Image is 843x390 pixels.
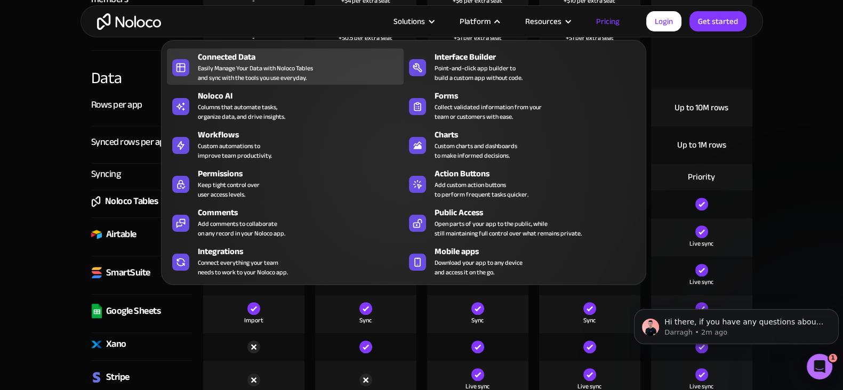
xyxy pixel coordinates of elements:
[435,102,542,121] div: Collect validated information from your team or customers with ease.
[97,13,161,30] a: home
[435,245,645,258] div: Mobile apps
[807,354,832,379] iframe: Intercom live chat
[646,11,681,31] a: Login
[435,51,645,63] div: Interface Builder
[689,238,713,249] div: Live sync
[583,14,633,28] a: Pricing
[435,180,528,199] div: Add custom action buttons to perform frequent tasks quicker.
[435,258,523,277] span: Download your app to any device and access it on the go.
[91,51,192,89] div: Data
[359,315,372,326] div: Sync
[167,204,404,240] a: CommentsAdd comments to collaborateon any record in your Noloco app.
[689,277,713,287] div: Live sync
[106,265,150,281] div: SmartSuite
[465,277,489,287] div: Live sync
[91,166,121,182] div: Syncing
[244,315,263,326] div: Import
[688,171,715,183] div: Priority
[198,63,313,83] div: Easily Manage Your Data with Noloco Tables and sync with the tools you use everyday.
[404,87,640,124] a: FormsCollect validated information from yourteam or customers with ease.
[198,180,260,199] div: Keep tight control over user access levels.
[167,165,404,201] a: PermissionsKeep tight control overuser access levels.
[91,97,142,113] div: Rows per app
[435,90,645,102] div: Forms
[198,206,408,219] div: Comments
[435,63,523,83] div: Point-and-click app builder to build a custom app without code.
[435,219,582,238] div: Open parts of your app to the public, while still maintaining full control over what remains priv...
[198,102,285,121] div: Columns that automate tasks, organize data, and drive insights.
[394,14,425,28] div: Solutions
[198,167,408,180] div: Permissions
[435,141,517,160] div: Custom charts and dashboards to make informed decisions.
[198,219,285,238] div: Add comments to collaborate on any record in your Noloco app.
[167,126,404,162] a: WorkflowsCustom automations toimprove team productivity.
[471,315,484,326] div: Sync
[167,87,404,124] a: Noloco AIColumns that automate tasks,organize data, and drive insights.
[677,139,726,151] div: Up to 1M rows
[435,167,645,180] div: Action Buttons
[167,48,404,85] a: Connected DataEasily Manage Your Data with Noloco Tablesand sync with the tools you use everyday.
[829,354,837,362] span: 1
[91,134,170,150] div: Synced rows per app
[404,165,640,201] a: Action ButtonsAdd custom action buttonsto perform frequent tasks quicker.
[106,336,126,352] div: Xano
[161,25,646,285] nav: Platform
[198,258,288,277] div: Connect everything your team needs to work to your Noloco app.
[689,11,746,31] a: Get started
[198,90,408,102] div: Noloco AI
[106,369,130,385] div: Stripe
[435,206,645,219] div: Public Access
[577,277,601,287] div: Live sync
[630,287,843,361] iframe: Intercom notifications message
[380,14,446,28] div: Solutions
[460,14,491,28] div: Platform
[106,226,137,242] div: Airtable
[404,126,640,162] a: ChartsCustom charts and dashboardsto make informed decisions.
[525,14,561,28] div: Resources
[404,204,640,240] a: Public AccessOpen parts of your app to the public, whilestill maintaining full control over what ...
[167,243,404,279] a: IntegrationsConnect everything your teamneeds to work to your Noloco app.
[435,128,645,141] div: Charts
[198,128,408,141] div: Workflows
[675,102,728,113] div: Up to 10M rows
[106,303,161,319] div: Google Sheets
[105,193,158,209] div: Noloco Tables
[446,14,512,28] div: Platform
[512,14,583,28] div: Resources
[198,141,272,160] div: Custom automations to improve team productivity.
[198,51,408,63] div: Connected Data
[404,48,640,85] a: Interface BuilderPoint-and-click app builder tobuild a custom app without code.
[354,277,378,287] div: Live sync
[583,315,596,326] div: Sync
[198,245,408,258] div: Integrations
[404,243,640,279] a: Mobile appsDownload your app to any deviceand access it on the go.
